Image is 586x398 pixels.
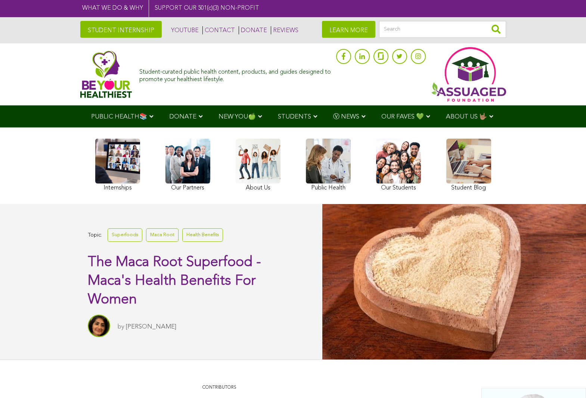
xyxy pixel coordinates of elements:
[98,384,341,391] p: CONTRIBUTORS
[169,114,196,120] span: DONATE
[88,230,102,240] span: Topic:
[146,228,179,241] a: Maca Root
[333,114,359,120] span: Ⓥ NEWS
[169,26,199,34] a: YOUTUBE
[431,47,506,102] img: Assuaged App
[378,52,383,60] img: glassdoor
[88,255,261,307] span: The Maca Root Superfood - Maca's Health Benefits For Women
[80,105,506,127] div: Navigation Menu
[218,114,256,120] span: NEW YOU🍏
[108,228,142,241] a: Superfoods
[202,26,235,34] a: CONTACT
[139,65,332,83] div: Student-curated public health content, products, and guides designed to promote your healthiest l...
[126,324,176,330] a: [PERSON_NAME]
[239,26,267,34] a: DONATE
[271,26,298,34] a: REVIEWS
[80,50,132,98] img: Assuaged
[118,324,124,330] span: by
[91,114,147,120] span: PUBLIC HEALTH📚
[549,362,586,398] iframe: Chat Widget
[379,21,506,38] input: Search
[322,21,375,38] a: LEARN MORE
[446,114,487,120] span: ABOUT US 🤟🏽
[88,315,110,337] img: Sitara Darvish
[381,114,424,120] span: OUR FAVES 💚
[80,21,162,38] a: STUDENT INTERNSHIP
[278,114,311,120] span: STUDENTS
[182,228,223,241] a: Health Benefits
